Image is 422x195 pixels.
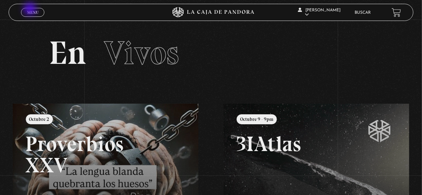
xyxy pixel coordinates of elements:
[298,8,340,17] span: [PERSON_NAME]
[104,33,179,72] span: Vivos
[27,10,39,14] span: Menu
[49,37,373,69] h2: En
[25,16,41,21] span: Cerrar
[355,11,371,15] a: Buscar
[392,8,401,17] a: View your shopping cart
